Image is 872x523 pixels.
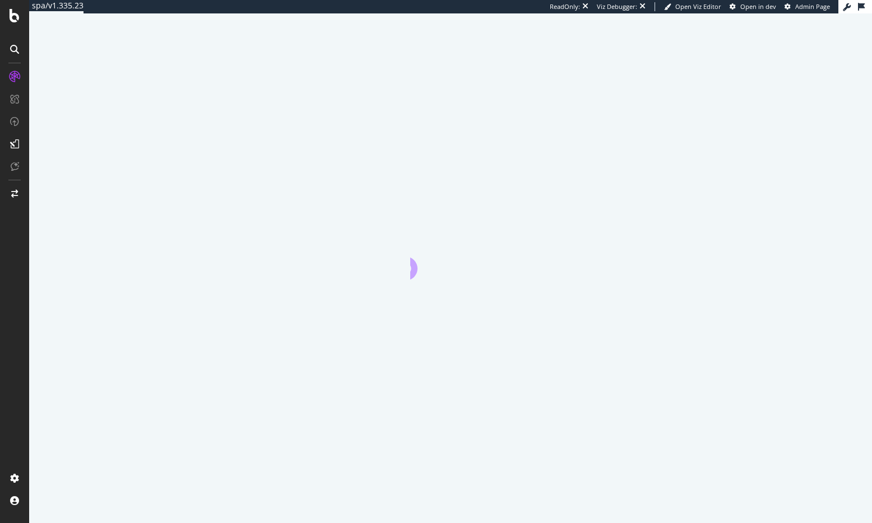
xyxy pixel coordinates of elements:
[597,2,637,11] div: Viz Debugger:
[730,2,776,11] a: Open in dev
[785,2,830,11] a: Admin Page
[795,2,830,11] span: Admin Page
[740,2,776,11] span: Open in dev
[664,2,721,11] a: Open Viz Editor
[675,2,721,11] span: Open Viz Editor
[550,2,580,11] div: ReadOnly:
[410,239,491,279] div: animation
